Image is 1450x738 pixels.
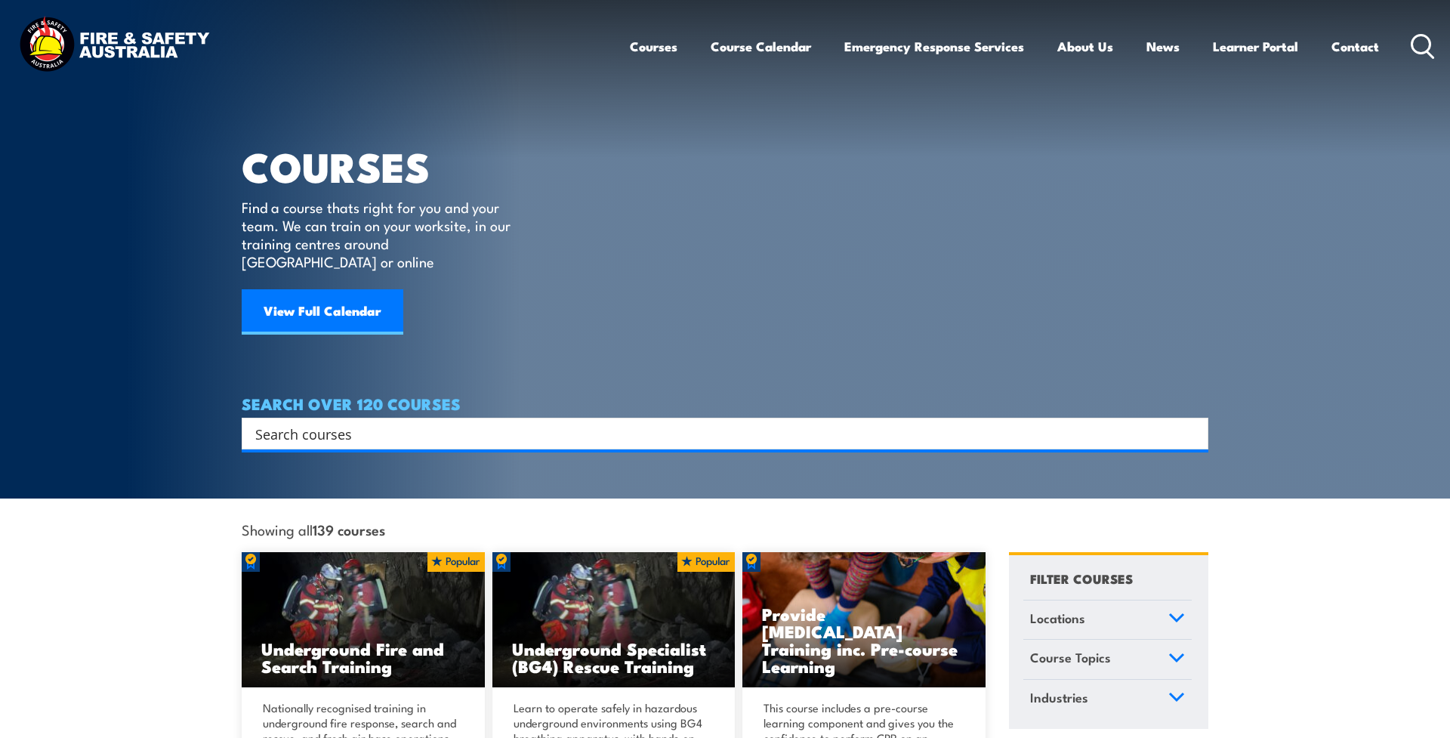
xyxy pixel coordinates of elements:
h3: Provide [MEDICAL_DATA] Training inc. Pre-course Learning [762,605,966,675]
h4: FILTER COURSES [1030,568,1133,588]
a: Underground Specialist (BG4) Rescue Training [492,552,736,688]
img: Underground mine rescue [492,552,736,688]
a: Contact [1331,26,1379,66]
a: Provide [MEDICAL_DATA] Training inc. Pre-course Learning [742,552,986,688]
a: View Full Calendar [242,289,403,335]
span: Industries [1030,687,1088,708]
strong: 139 courses [313,519,385,539]
a: Learner Portal [1213,26,1298,66]
a: Underground Fire and Search Training [242,552,485,688]
img: Low Voltage Rescue and Provide CPR [742,552,986,688]
a: Courses [630,26,677,66]
a: Course Topics [1023,640,1192,679]
h4: SEARCH OVER 120 COURSES [242,395,1208,412]
a: Emergency Response Services [844,26,1024,66]
a: About Us [1057,26,1113,66]
span: Showing all [242,521,385,537]
h3: Underground Fire and Search Training [261,640,465,675]
a: Course Calendar [711,26,811,66]
a: News [1146,26,1180,66]
a: Locations [1023,601,1192,640]
button: Search magnifier button [1182,423,1203,444]
span: Locations [1030,608,1085,628]
input: Search input [255,422,1175,445]
a: Industries [1023,680,1192,719]
span: Course Topics [1030,647,1111,668]
p: Find a course thats right for you and your team. We can train on your worksite, in our training c... [242,198,517,270]
h3: Underground Specialist (BG4) Rescue Training [512,640,716,675]
h1: COURSES [242,148,532,184]
img: Underground mine rescue [242,552,485,688]
form: Search form [258,423,1178,444]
